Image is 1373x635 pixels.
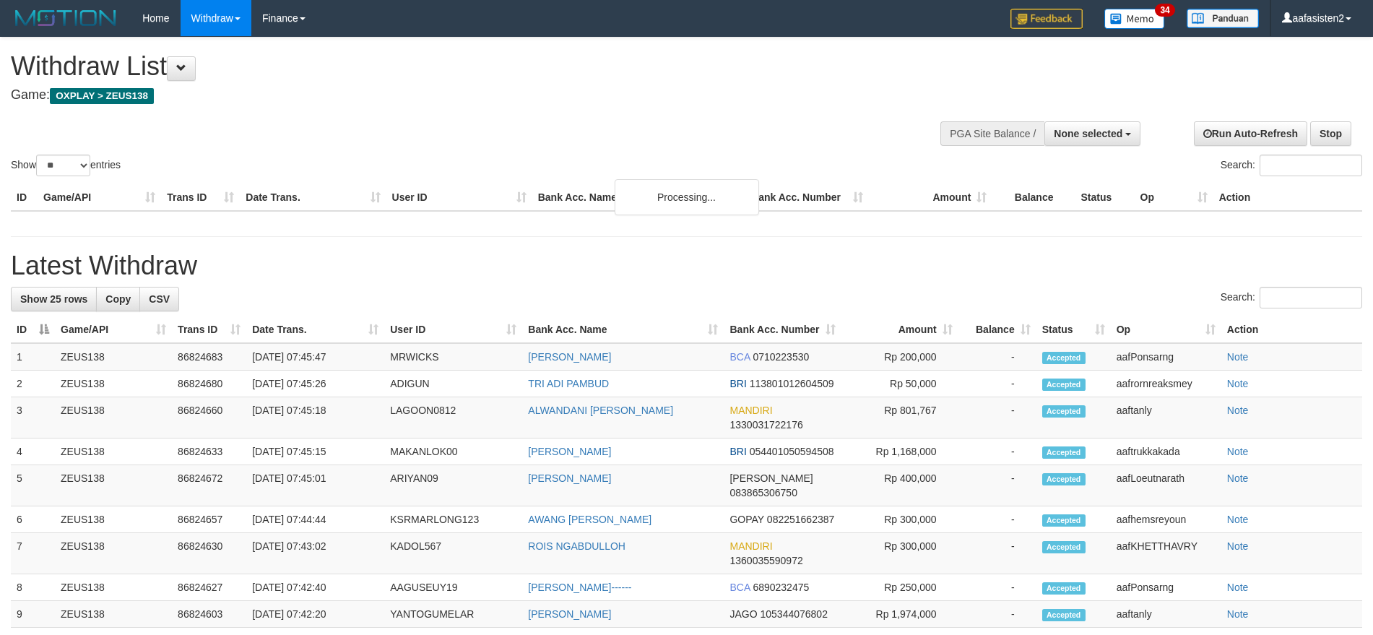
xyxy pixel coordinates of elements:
th: Trans ID: activate to sort column ascending [172,316,246,343]
td: aafhemsreyoun [1111,506,1221,533]
span: Copy 054401050594508 to clipboard [750,446,834,457]
td: ZEUS138 [55,601,172,628]
td: KSRMARLONG123 [384,506,522,533]
a: Note [1227,351,1249,363]
th: Game/API [38,184,161,211]
td: ZEUS138 [55,506,172,533]
div: Processing... [615,179,759,215]
a: Note [1227,446,1249,457]
span: Accepted [1042,405,1086,418]
td: 2 [11,371,55,397]
div: PGA Site Balance / [940,121,1044,146]
td: aafrornreaksmey [1111,371,1221,397]
span: OXPLAY > ZEUS138 [50,88,154,104]
button: None selected [1044,121,1140,146]
span: BCA [729,582,750,593]
td: ZEUS138 [55,533,172,574]
span: BRI [729,446,746,457]
th: Op [1135,184,1213,211]
span: Copy 0710223530 to clipboard [753,351,809,363]
td: [DATE] 07:45:26 [246,371,384,397]
td: ZEUS138 [55,574,172,601]
td: Rp 300,000 [841,506,958,533]
a: ROIS NGABDULLOH [528,540,625,552]
th: Amount: activate to sort column ascending [841,316,958,343]
td: [DATE] 07:43:02 [246,533,384,574]
td: - [958,533,1036,574]
td: 8 [11,574,55,601]
td: 3 [11,397,55,439]
th: User ID [386,184,532,211]
td: - [958,574,1036,601]
span: Copy 083865306750 to clipboard [729,487,797,498]
td: - [958,601,1036,628]
span: GOPAY [729,514,763,525]
a: [PERSON_NAME]------ [528,582,631,593]
th: ID [11,184,38,211]
th: Bank Acc. Name: activate to sort column ascending [522,316,724,343]
h4: Game: [11,88,901,103]
span: BRI [729,378,746,389]
td: - [958,397,1036,439]
td: [DATE] 07:42:20 [246,601,384,628]
span: Accepted [1042,379,1086,391]
a: TRI ADI PAMBUD [528,378,609,389]
td: Rp 1,168,000 [841,439,958,465]
span: Copy 082251662387 to clipboard [767,514,834,525]
a: Show 25 rows [11,287,97,311]
a: Note [1227,378,1249,389]
th: Balance [992,184,1075,211]
td: 86824660 [172,397,246,439]
a: AWANG [PERSON_NAME] [528,514,651,525]
span: [PERSON_NAME] [729,472,813,484]
td: ARIYAN09 [384,465,522,506]
h1: Latest Withdraw [11,251,1362,280]
span: Accepted [1042,541,1086,553]
td: MAKANLOK00 [384,439,522,465]
a: [PERSON_NAME] [528,472,611,484]
td: Rp 50,000 [841,371,958,397]
label: Show entries [11,155,121,176]
td: KADOL567 [384,533,522,574]
span: BCA [729,351,750,363]
td: Rp 250,000 [841,574,958,601]
th: Status: activate to sort column ascending [1036,316,1111,343]
td: 86824603 [172,601,246,628]
th: Trans ID [161,184,240,211]
td: aafLoeutnarath [1111,465,1221,506]
input: Search: [1260,155,1362,176]
img: Feedback.jpg [1010,9,1083,29]
a: [PERSON_NAME] [528,608,611,620]
td: ZEUS138 [55,465,172,506]
th: Action [1213,184,1362,211]
span: Copy 105344076802 to clipboard [761,608,828,620]
td: aafPonsarng [1111,574,1221,601]
th: Amount [869,184,992,211]
label: Search: [1221,287,1362,308]
th: Bank Acc. Number: activate to sort column ascending [724,316,841,343]
th: Action [1221,316,1362,343]
td: - [958,439,1036,465]
td: 86824630 [172,533,246,574]
a: CSV [139,287,179,311]
td: 86824672 [172,465,246,506]
td: LAGOON0812 [384,397,522,439]
th: Op: activate to sort column ascending [1111,316,1221,343]
td: [DATE] 07:45:01 [246,465,384,506]
span: Copy 1330031722176 to clipboard [729,419,802,431]
span: JAGO [729,608,757,620]
td: 86824627 [172,574,246,601]
span: Copy 6890232475 to clipboard [753,582,809,593]
th: Date Trans. [240,184,386,211]
td: [DATE] 07:45:47 [246,343,384,371]
span: Copy 113801012604509 to clipboard [750,378,834,389]
a: Run Auto-Refresh [1194,121,1307,146]
a: Note [1227,608,1249,620]
td: [DATE] 07:45:18 [246,397,384,439]
td: ZEUS138 [55,343,172,371]
td: 86824683 [172,343,246,371]
td: 5 [11,465,55,506]
th: Bank Acc. Name [532,184,745,211]
span: MANDIRI [729,405,772,416]
th: ID: activate to sort column descending [11,316,55,343]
